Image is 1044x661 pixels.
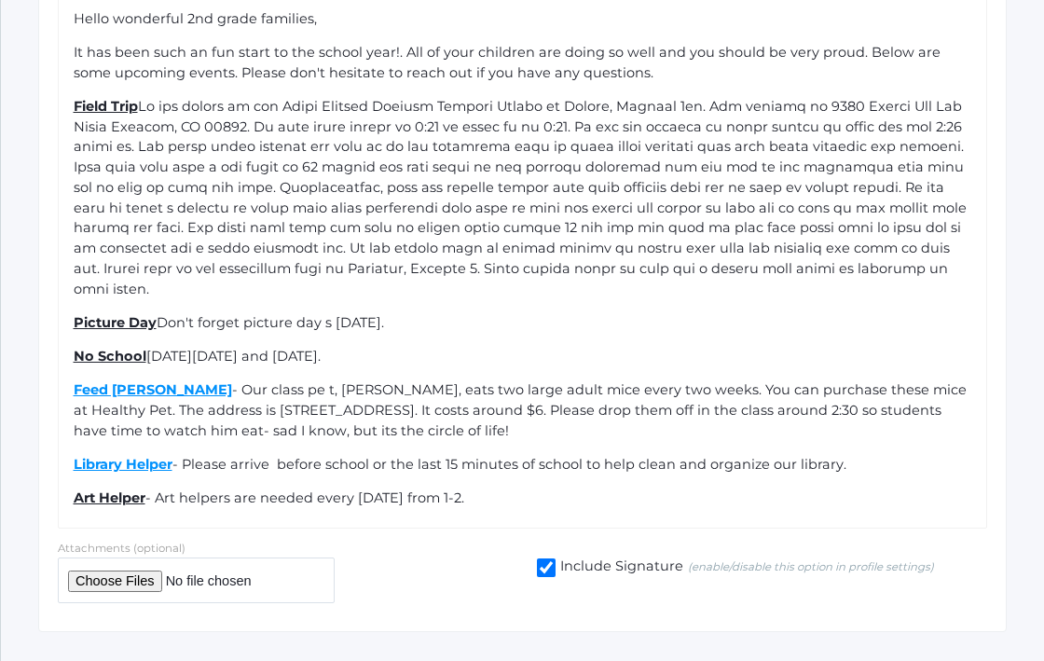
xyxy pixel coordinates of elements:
span: Hello wonderful 2nd grade families, [74,10,317,27]
label: Attachments (optional) [58,542,185,555]
span: No School [74,348,146,365]
a: Feed [PERSON_NAME] [74,381,232,398]
span: Don't forget picture day s [DATE]. [157,314,384,331]
span: It has been such an fun start to the school year!. All of your children are doing so well and you... [74,44,944,81]
span: Field Trip [74,98,138,115]
span: - Please arrive before school or the last 15 minutes of school to help clean and organize our lib... [172,456,846,473]
a: Library Helper [74,456,172,473]
span: - Our class pe t, [PERSON_NAME], eats two large adult mice every two weeks. You can purchase thes... [74,381,970,439]
input: Include Signature(enable/disable this option in profile settings) [537,558,556,577]
span: Include Signature [556,557,683,580]
em: (enable/disable this option in profile settings) [688,559,934,575]
span: Art Helper [74,489,145,506]
span: Picture Day [74,314,157,331]
div: rdw-editor [74,9,973,510]
span: [DATE][DATE] and [DATE]. [146,348,321,365]
span: Lo ips dolors am con Adipi Elitsed Doeiusm Tempori Utlabo et Dolore, Magnaal 1en. Adm veniamq no ... [74,98,970,297]
span: - Art helpers are needed every [DATE] from 1-2. [145,489,464,506]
